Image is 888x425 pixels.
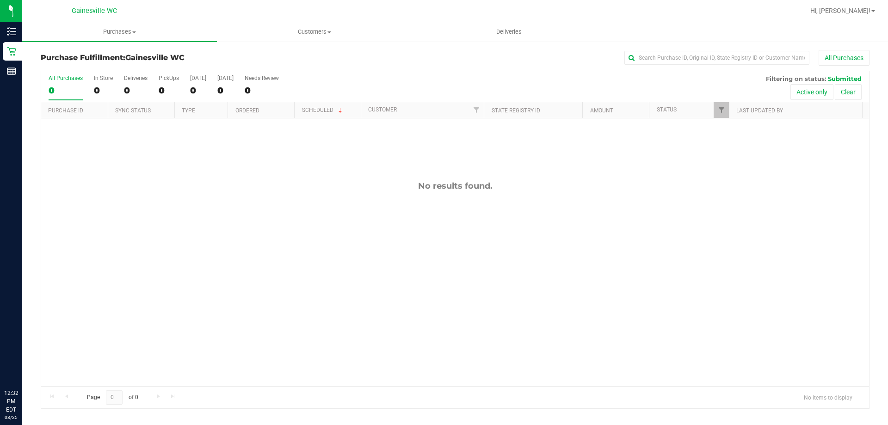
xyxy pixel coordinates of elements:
inline-svg: Reports [7,67,16,76]
a: Scheduled [302,107,344,113]
a: Last Updated By [736,107,783,114]
p: 08/25 [4,414,18,421]
a: Status [657,106,677,113]
span: Filtering on status: [766,75,826,82]
a: Filter [469,102,484,118]
a: Customers [217,22,412,42]
a: Sync Status [115,107,151,114]
a: Customer [368,106,397,113]
div: 0 [94,85,113,96]
div: [DATE] [190,75,206,81]
a: State Registry ID [492,107,540,114]
span: Submitted [828,75,862,82]
span: Gainesville WC [125,53,185,62]
span: Customers [217,28,411,36]
div: 0 [159,85,179,96]
button: All Purchases [819,50,869,66]
span: No items to display [796,390,860,404]
div: 0 [49,85,83,96]
div: [DATE] [217,75,234,81]
div: Needs Review [245,75,279,81]
input: Search Purchase ID, Original ID, State Registry ID or Customer Name... [624,51,809,65]
h3: Purchase Fulfillment: [41,54,317,62]
span: Deliveries [484,28,534,36]
div: Deliveries [124,75,148,81]
span: Page of 0 [79,390,146,405]
button: Clear [835,84,862,100]
a: Purchase ID [48,107,83,114]
div: 0 [217,85,234,96]
a: Ordered [235,107,259,114]
a: Filter [714,102,729,118]
inline-svg: Inventory [7,27,16,36]
button: Active only [790,84,833,100]
a: Amount [590,107,613,114]
div: In Store [94,75,113,81]
a: Deliveries [412,22,606,42]
div: 0 [190,85,206,96]
div: 0 [124,85,148,96]
a: Type [182,107,195,114]
inline-svg: Retail [7,47,16,56]
div: PickUps [159,75,179,81]
span: Purchases [22,28,217,36]
div: No results found. [41,181,869,191]
div: 0 [245,85,279,96]
p: 12:32 PM EDT [4,389,18,414]
span: Hi, [PERSON_NAME]! [810,7,870,14]
iframe: Resource center [9,351,37,379]
a: Purchases [22,22,217,42]
span: Gainesville WC [72,7,117,15]
div: All Purchases [49,75,83,81]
